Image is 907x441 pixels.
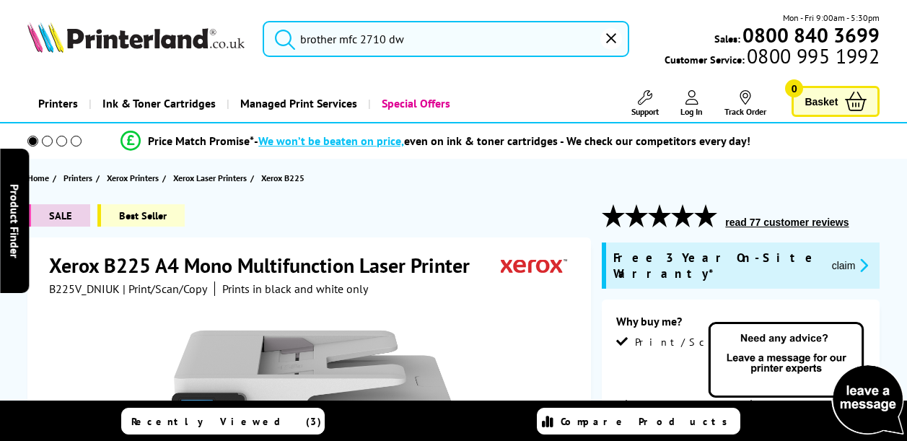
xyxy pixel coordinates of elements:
a: Support [631,90,659,117]
a: Xerox B225 [261,170,308,185]
span: Product Finder [7,183,22,258]
span: SALE [27,204,90,227]
span: B225V_DNIUK [49,281,120,296]
span: 0800 995 1992 [745,49,880,63]
span: Xerox Laser Printers [173,170,247,185]
span: Recently Viewed (3) [131,415,322,428]
span: Basket [805,92,838,111]
button: promo-description [828,257,873,274]
span: Up to 2400 dpi Print [635,398,738,424]
h1: Xerox B225 A4 Mono Multifunction Laser Printer [49,252,484,279]
span: Home [27,170,49,185]
button: read 77 customer reviews [721,216,853,229]
a: Xerox Printers [107,170,162,185]
input: Search prod [263,21,629,57]
a: Special Offers [368,85,461,122]
span: Free 3 Year On-Site Warranty* [613,250,820,281]
span: 0 [785,79,803,97]
img: Xerox [501,252,567,279]
img: Open Live Chat window [705,320,907,438]
div: Why buy me? [616,314,865,336]
a: Track Order [724,90,766,117]
span: Printers [63,170,92,185]
a: Home [27,170,53,185]
span: Print/Scan/Copy [635,336,784,349]
a: Printers [63,170,96,185]
span: | Print/Scan/Copy [123,281,207,296]
span: Best Seller [97,204,185,227]
span: Customer Service: [665,49,880,66]
span: Xerox Printers [107,170,159,185]
span: We won’t be beaten on price, [258,134,404,148]
a: Compare Products [537,408,740,435]
li: modal_Promise [7,128,864,154]
span: Log In [680,106,703,117]
span: Price Match Promise* [148,134,254,148]
b: 0800 840 3699 [742,22,880,48]
a: Xerox Laser Printers [173,170,250,185]
a: Log In [680,90,703,117]
a: Printers [27,85,89,122]
a: 0800 840 3699 [740,28,880,42]
img: Printerland Logo [27,22,245,53]
a: Printerland Logo [27,22,245,56]
a: Managed Print Services [227,85,368,122]
a: Ink & Toner Cartridges [89,85,227,122]
span: Xerox B225 [261,170,304,185]
span: Support [631,106,659,117]
a: Basket 0 [792,86,880,117]
i: Prints in black and white only [222,281,368,296]
span: Sales: [714,32,740,45]
div: - even on ink & toner cartridges - We check our competitors every day! [254,134,750,148]
span: Mon - Fri 9:00am - 5:30pm [783,11,880,25]
a: Recently Viewed (3) [121,408,325,435]
span: Compare Products [561,415,735,428]
span: Ink & Toner Cartridges [102,85,216,122]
